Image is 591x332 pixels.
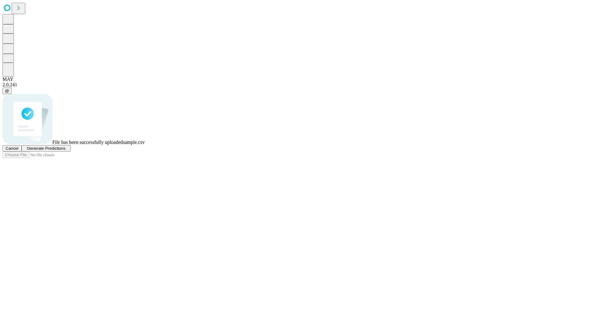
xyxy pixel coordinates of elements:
button: Generate Predictions [22,145,71,152]
span: Cancel [6,146,18,151]
span: sample.csv [123,140,145,145]
button: @ [2,88,12,94]
div: 2.0.241 [2,82,589,88]
div: MAY [2,77,589,82]
span: File has been successfully uploaded [52,140,123,145]
button: Cancel [2,145,22,152]
span: Generate Predictions [27,146,65,151]
span: @ [5,89,9,93]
